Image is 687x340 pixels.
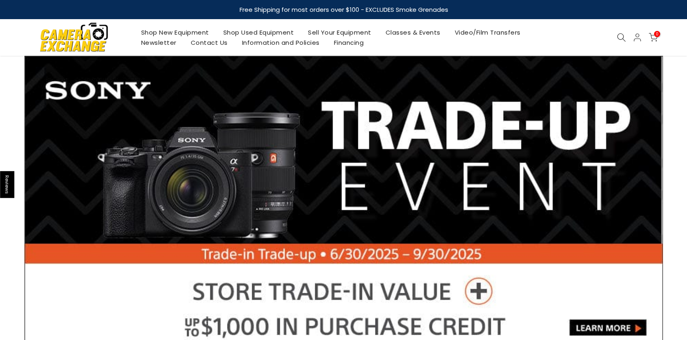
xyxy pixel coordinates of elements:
[320,335,325,340] li: Page dot 1
[447,27,528,37] a: Video/Film Transfers
[239,5,448,14] strong: Free Shipping for most orders over $100 - EXCLUDES Smoke Grenades
[654,31,660,37] span: 0
[235,37,327,48] a: Information and Policies
[346,335,350,340] li: Page dot 4
[363,335,367,340] li: Page dot 6
[327,37,371,48] a: Financing
[337,335,342,340] li: Page dot 3
[301,27,379,37] a: Sell Your Equipment
[134,27,216,37] a: Shop New Equipment
[134,37,183,48] a: Newsletter
[329,335,333,340] li: Page dot 2
[378,27,447,37] a: Classes & Events
[216,27,301,37] a: Shop Used Equipment
[649,33,658,42] a: 0
[183,37,235,48] a: Contact Us
[354,335,359,340] li: Page dot 5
